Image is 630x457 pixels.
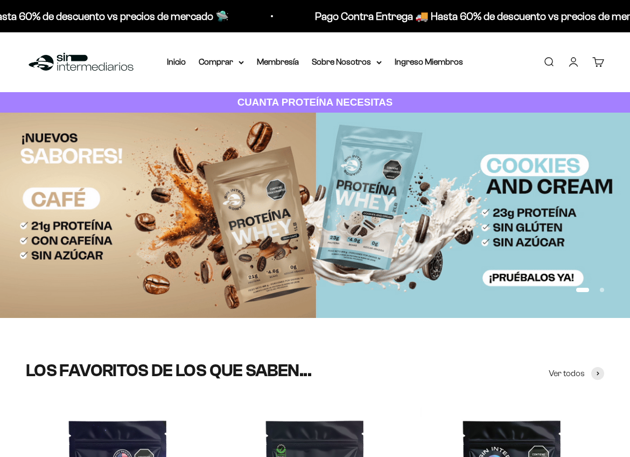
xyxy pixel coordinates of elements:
a: Membresía [257,57,299,66]
a: Inicio [167,57,186,66]
summary: Sobre Nosotros [312,55,382,69]
span: Ver todos [549,366,585,380]
a: Ver todos [549,366,604,380]
summary: Comprar [199,55,244,69]
split-lines: LOS FAVORITOS DE LOS QUE SABEN... [26,361,311,380]
a: Ingreso Miembros [395,57,463,66]
strong: CUANTA PROTEÍNA NECESITAS [237,96,393,108]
